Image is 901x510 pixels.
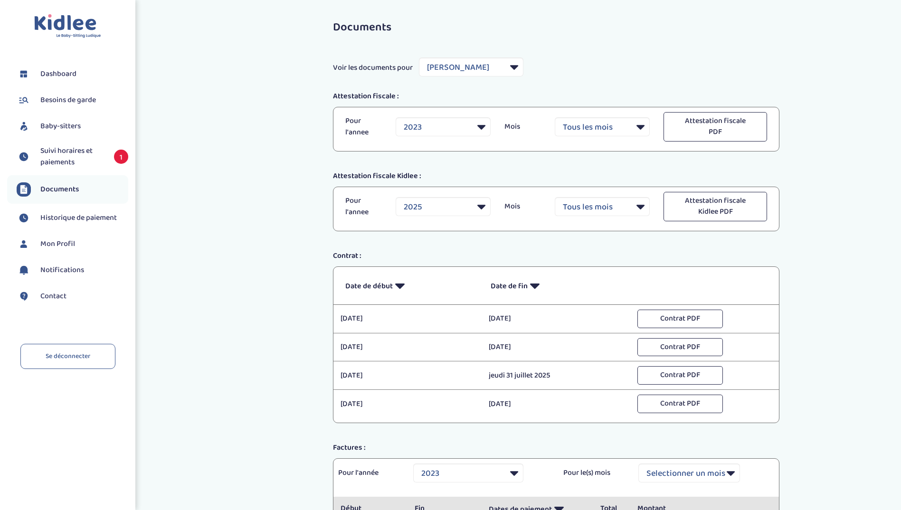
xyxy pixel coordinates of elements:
[40,145,104,168] span: Suivi horaires et paiements
[40,94,96,106] span: Besoins de garde
[637,313,723,323] a: Contrat PDF
[40,212,117,224] span: Historique de paiement
[17,289,128,303] a: Contact
[504,121,541,132] p: Mois
[664,201,767,211] a: Attestation fiscale Kidlee PDF
[20,344,115,369] a: Se déconnecter
[664,192,767,221] button: Attestation fiscale Kidlee PDF
[40,121,81,132] span: Baby-sitters
[345,195,381,218] p: Pour l'annee
[17,237,128,251] a: Mon Profil
[17,263,31,277] img: notification.svg
[40,68,76,80] span: Dashboard
[489,341,623,353] p: [DATE]
[326,91,787,102] div: Attestation fiscale :
[40,238,75,250] span: Mon Profil
[491,274,622,297] p: Date de fin
[637,370,723,380] a: Contrat PDF
[345,115,381,138] p: Pour l'annee
[17,119,31,133] img: babysitters.svg
[17,119,128,133] a: Baby-sitters
[17,93,128,107] a: Besoins de garde
[17,93,31,107] img: besoin.svg
[17,211,128,225] a: Historique de paiement
[326,170,787,182] div: Attestation fiscale Kidlee :
[17,182,128,197] a: Documents
[637,366,723,385] button: Contrat PDF
[637,395,723,413] button: Contrat PDF
[489,398,623,410] p: [DATE]
[40,184,79,195] span: Documents
[114,150,128,164] span: 1
[637,310,723,328] button: Contrat PDF
[637,341,723,352] a: Contrat PDF
[341,341,475,353] p: [DATE]
[326,442,787,453] div: Factures :
[333,62,413,74] span: Voir les documents pour
[563,467,624,479] p: Pour le(s) mois
[489,370,623,381] p: jeudi 31 juillet 2025
[17,237,31,251] img: profil.svg
[341,398,475,410] p: [DATE]
[17,67,31,81] img: dashboard.svg
[345,274,476,297] p: Date de début
[17,150,31,164] img: suivihoraire.svg
[664,112,767,142] button: Attestation fiscale PDF
[17,211,31,225] img: suivihoraire.svg
[40,291,66,302] span: Contact
[40,264,84,276] span: Notifications
[637,398,723,409] a: Contrat PDF
[341,313,475,324] p: [DATE]
[504,201,541,212] p: Mois
[326,250,787,262] div: Contrat :
[664,121,767,132] a: Attestation fiscale PDF
[17,182,31,197] img: documents.svg
[338,467,399,479] p: Pour l'année
[17,67,128,81] a: Dashboard
[333,21,779,34] h3: Documents
[637,338,723,357] button: Contrat PDF
[341,370,475,381] p: [DATE]
[17,289,31,303] img: contact.svg
[34,14,101,38] img: logo.svg
[17,145,128,168] a: Suivi horaires et paiements 1
[17,263,128,277] a: Notifications
[489,313,623,324] p: [DATE]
